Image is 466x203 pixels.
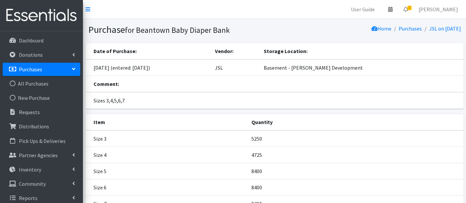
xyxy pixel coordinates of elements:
[3,163,80,176] a: Inventory
[3,177,80,190] a: Community
[211,59,260,76] td: JSL
[86,76,464,92] th: Comment:
[247,130,463,147] td: 5250
[88,24,272,35] h1: Purchase
[399,25,422,32] a: Purchases
[19,138,66,144] p: Pick Ups & Deliveries
[247,179,463,195] td: 8400
[3,77,80,90] a: All Purchases
[125,25,230,35] small: for Beantown Baby Diaper Bank
[429,25,461,32] a: JSL on [DATE]
[86,179,248,195] td: Size 6
[86,92,464,109] td: Sizes 3,4,5,6,7
[19,180,46,187] p: Community
[19,37,43,44] p: Dashboard
[86,114,248,130] th: Item
[3,91,80,104] a: New Purchase
[19,109,40,115] p: Requests
[3,105,80,119] a: Requests
[86,147,248,163] td: Size 4
[86,59,211,76] td: [DATE] (entered: [DATE])
[86,43,211,59] th: Date of Purchase:
[3,34,80,47] a: Dashboard
[3,48,80,61] a: Donations
[19,51,43,58] p: Donations
[19,195,37,201] p: Reports
[260,59,464,76] td: Basement - [PERSON_NAME] Development
[86,163,248,179] td: Size 5
[211,43,260,59] th: Vendor:
[413,3,463,16] a: [PERSON_NAME]
[247,163,463,179] td: 8400
[260,43,464,59] th: Storage Location:
[3,4,80,27] img: HumanEssentials
[3,63,80,76] a: Purchases
[371,25,391,32] a: Home
[86,130,248,147] td: Size 3
[346,3,380,16] a: User Guide
[407,6,412,10] span: 1
[247,147,463,163] td: 4725
[247,114,463,130] th: Quantity
[19,66,42,73] p: Purchases
[3,120,80,133] a: Distributions
[19,166,41,173] p: Inventory
[3,134,80,148] a: Pick Ups & Deliveries
[19,152,58,159] p: Partner Agencies
[398,3,413,16] a: 1
[19,123,49,130] p: Distributions
[3,149,80,162] a: Partner Agencies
